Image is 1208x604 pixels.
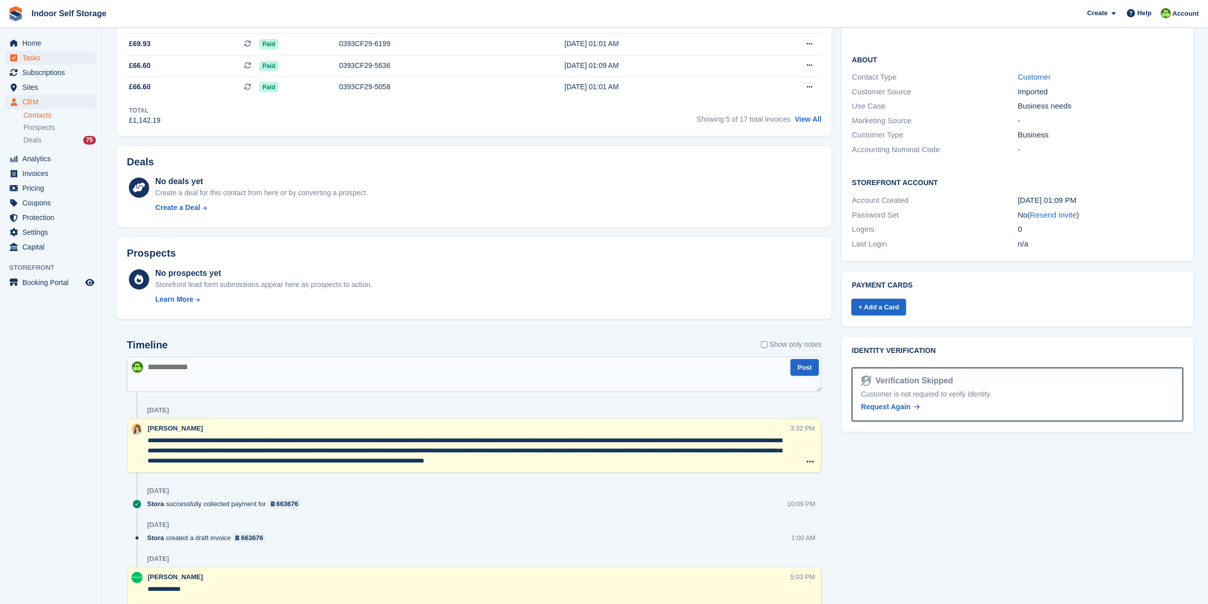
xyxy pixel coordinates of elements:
[1018,129,1184,141] div: Business
[147,533,271,543] div: created a draft invoice
[23,111,96,120] a: Contacts
[155,202,200,213] div: Create a Deal
[9,263,101,273] span: Storefront
[851,299,906,315] a: + Add a Card
[155,279,372,290] div: Storefront lead form submissions appear here as prospects to action.
[129,82,151,92] span: £66.60
[5,152,96,166] a: menu
[147,499,306,509] div: successfully collected payment for
[147,406,169,414] div: [DATE]
[5,225,96,239] a: menu
[852,195,1018,206] div: Account Created
[1018,115,1184,127] div: -
[131,572,143,583] img: Helen Nicholls
[155,267,372,279] div: No prospects yet
[259,82,278,92] span: Paid
[277,499,298,509] div: 663676
[852,144,1018,156] div: Accounting Nominal Code
[5,80,96,94] a: menu
[565,39,749,49] div: [DATE] 01:01 AM
[148,573,203,581] span: [PERSON_NAME]
[22,152,83,166] span: Analytics
[1018,144,1184,156] div: -
[22,80,83,94] span: Sites
[129,115,160,126] div: £1,142.19
[5,36,96,50] a: menu
[22,225,83,239] span: Settings
[148,424,203,432] span: [PERSON_NAME]
[1137,8,1152,18] span: Help
[83,136,96,145] div: 75
[22,210,83,225] span: Protection
[1161,8,1171,18] img: Helen Wilson
[5,196,96,210] a: menu
[861,403,911,411] span: Request Again
[1172,9,1199,19] span: Account
[852,115,1018,127] div: Marketing Source
[852,72,1018,83] div: Contact Type
[761,339,822,350] label: Show only notes
[1030,210,1077,219] a: Resend Invite
[22,181,83,195] span: Pricing
[129,60,151,71] span: £66.60
[861,389,1174,400] div: Customer is not required to verify identity.
[147,499,164,509] span: Stora
[852,224,1018,235] div: Logins
[852,238,1018,250] div: Last Login
[790,423,815,433] div: 3:32 PM
[565,82,749,92] div: [DATE] 01:01 AM
[1087,8,1108,18] span: Create
[1018,238,1184,250] div: n/a
[697,115,790,123] span: Showing 5 of 17 total invoices
[129,39,151,49] span: £69.93
[339,82,521,92] div: 0393CF29-5058
[5,95,96,109] a: menu
[5,240,96,254] a: menu
[339,39,521,49] div: 0393CF29-6199
[22,65,83,80] span: Subscriptions
[155,188,368,198] div: Create a deal for this contact from here or by converting a prospect.
[1018,209,1184,221] div: No
[852,281,1184,290] h2: Payment cards
[852,177,1184,187] h2: Storefront Account
[22,240,83,254] span: Capital
[861,402,920,412] a: Request Again
[795,115,821,123] a: View All
[22,95,83,109] span: CRM
[268,499,301,509] a: 663676
[241,533,263,543] div: 663676
[131,423,143,435] img: Joanne Smith
[22,275,83,290] span: Booking Portal
[1018,73,1051,81] a: Customer
[872,375,953,387] div: Verification Skipped
[27,5,111,22] a: Indoor Self Storage
[147,533,164,543] span: Stora
[22,36,83,50] span: Home
[259,61,278,71] span: Paid
[852,209,1018,221] div: Password Set
[787,499,816,509] div: 10:09 PM
[852,129,1018,141] div: Customer Type
[5,51,96,65] a: menu
[339,60,521,71] div: 0393CF29-5636
[1018,86,1184,98] div: Imported
[155,294,372,305] a: Learn More
[852,54,1184,64] h2: About
[233,533,266,543] a: 663676
[155,202,368,213] a: Create a Deal
[22,51,83,65] span: Tasks
[155,294,193,305] div: Learn More
[127,247,176,259] h2: Prospects
[1018,195,1184,206] div: [DATE] 01:09 PM
[791,533,816,543] div: 1:00 AM
[5,210,96,225] a: menu
[5,166,96,181] a: menu
[5,275,96,290] a: menu
[132,362,143,373] img: Helen Wilson
[861,375,871,386] img: Identity Verification Ready
[22,166,83,181] span: Invoices
[129,106,160,115] div: Total
[565,60,749,71] div: [DATE] 01:09 AM
[852,100,1018,112] div: Use Case
[147,555,169,563] div: [DATE]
